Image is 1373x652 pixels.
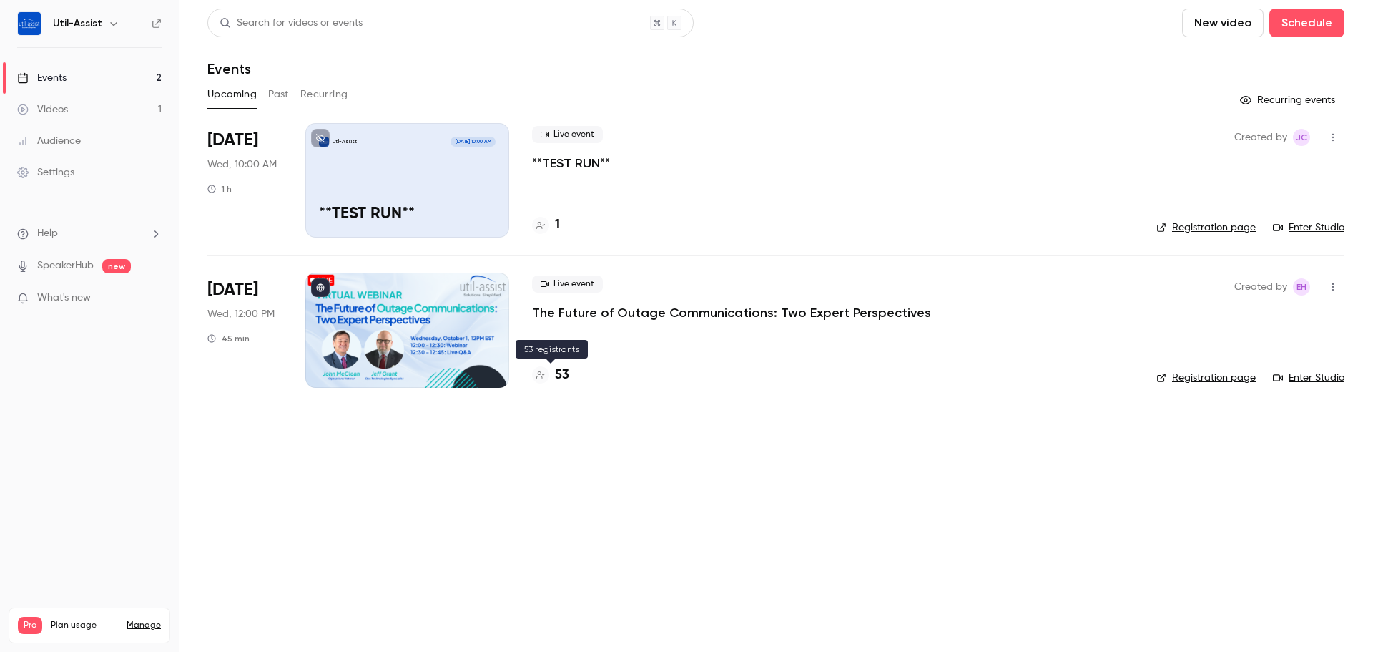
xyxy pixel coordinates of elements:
span: Pro [18,617,42,634]
span: Live event [532,126,603,143]
a: Enter Studio [1273,220,1344,235]
div: Settings [17,165,74,180]
span: Created by [1234,278,1287,296]
button: Recurring events [1234,89,1344,112]
div: Videos [17,102,68,117]
span: EH [1296,278,1306,296]
div: Audience [17,134,81,148]
div: Search for videos or events [220,16,363,31]
span: Wed, 12:00 PM [207,307,275,321]
h4: 1 [555,215,560,235]
span: Wed, 10:00 AM [207,157,277,172]
span: Emily Henderson [1293,278,1310,296]
span: Help [37,226,58,241]
span: [DATE] [207,129,258,152]
span: Josh C [1293,129,1310,146]
div: Oct 1 Wed, 10:00 AM (America/New York) [207,123,282,238]
button: New video [1182,9,1264,37]
button: Recurring [300,83,348,106]
h1: Events [207,60,251,77]
a: **TEST RUN**Util-Assist[DATE] 10:00 AM**TEST RUN** [305,123,509,238]
a: 53 [532,366,569,385]
span: JC [1296,129,1307,146]
p: Util-Assist [333,138,357,145]
a: Registration page [1156,371,1256,385]
span: Live event [532,276,603,293]
span: Created by [1234,129,1287,146]
span: Plan usage [51,620,118,631]
button: Past [268,83,289,106]
div: Events [17,71,67,85]
h4: 53 [555,366,569,385]
a: Registration page [1156,220,1256,235]
div: Oct 1 Wed, 12:00 PM (America/Toronto) [207,273,282,387]
div: 45 min [207,333,250,344]
span: [DATE] 10:00 AM [451,137,495,147]
button: Upcoming [207,83,257,106]
span: [DATE] [207,278,258,301]
div: 1 h [207,183,232,195]
iframe: Noticeable Trigger [144,292,162,305]
a: Manage [127,620,161,631]
a: 1 [532,215,560,235]
h6: Util-Assist [53,16,102,31]
span: new [102,259,131,273]
a: The Future of Outage Communications: Two Expert Perspectives [532,304,931,321]
a: SpeakerHub [37,258,94,273]
span: What's new [37,291,91,306]
a: Enter Studio [1273,371,1344,385]
img: Util-Assist [18,12,41,35]
button: Schedule [1269,9,1344,37]
li: help-dropdown-opener [17,226,162,241]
